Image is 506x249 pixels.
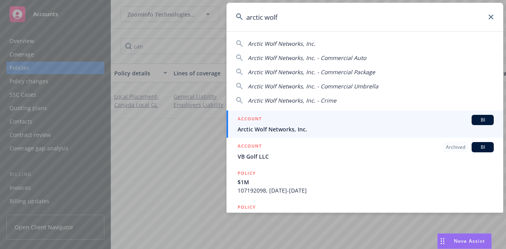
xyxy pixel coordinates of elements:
a: POLICY$1M107192098, [DATE]-[DATE] [227,165,503,199]
h5: ACCOUNT [238,115,262,124]
h5: POLICY [238,169,256,177]
input: Search... [227,3,503,31]
span: Arctic Wolf Networks, Inc. [248,40,315,47]
a: POLICY$5M xs $10M [227,199,503,233]
span: Arctic Wolf Networks, Inc. - Commercial Package [248,68,375,76]
button: Nova Assist [437,233,492,249]
span: BI [475,116,491,124]
span: BI [475,144,491,151]
span: Archived [446,144,465,151]
span: 107192098, [DATE]-[DATE] [238,186,494,195]
div: Drag to move [438,234,447,249]
h5: ACCOUNT [238,142,262,152]
span: Nova Assist [454,238,485,244]
span: Arctic Wolf Networks, Inc. - Commercial Umbrella [248,82,378,90]
span: $1M [238,178,494,186]
span: Arctic Wolf Networks, Inc. - Commercial Auto [248,54,366,62]
a: ACCOUNTBIArctic Wolf Networks, Inc. [227,110,503,138]
span: Arctic Wolf Networks, Inc. - Crime [248,97,336,104]
span: VB Golf LLC [238,152,494,161]
span: $5M xs $10M [238,212,494,220]
h5: POLICY [238,203,256,211]
a: ACCOUNTArchivedBIVB Golf LLC [227,138,503,165]
span: Arctic Wolf Networks, Inc. [238,125,494,133]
